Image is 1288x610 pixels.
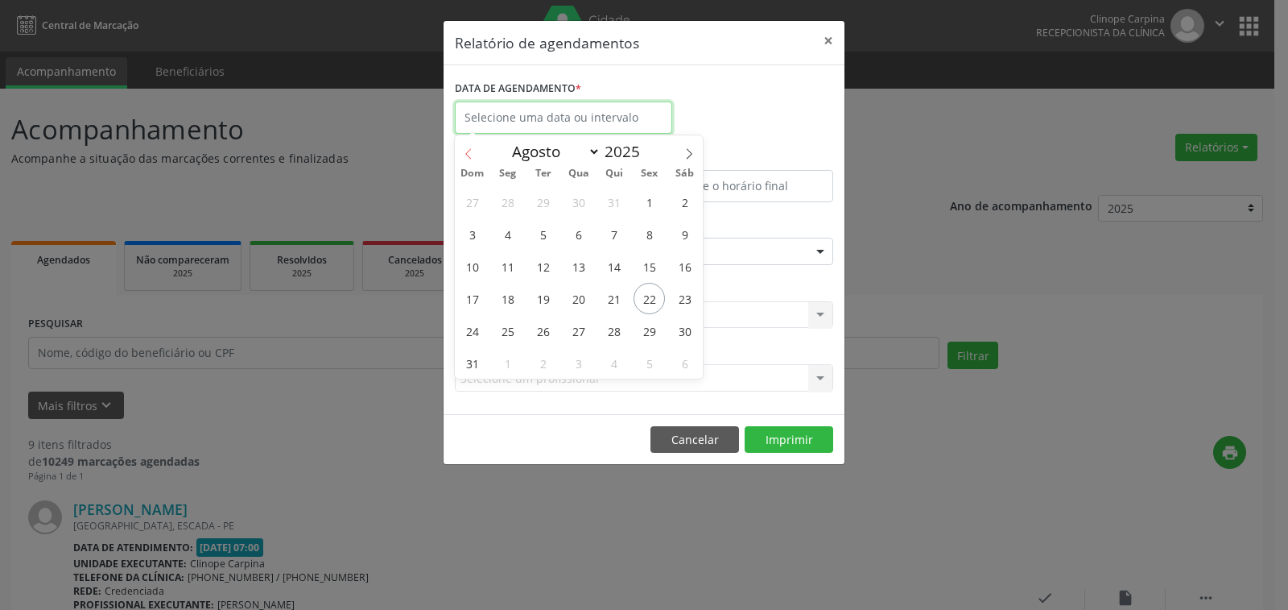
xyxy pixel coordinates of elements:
[601,141,654,162] input: Year
[527,315,559,346] span: Agosto 26, 2025
[669,283,700,314] span: Agosto 23, 2025
[455,102,672,134] input: Selecione uma data ou intervalo
[598,347,630,379] span: Setembro 4, 2025
[492,251,523,282] span: Agosto 11, 2025
[527,251,559,282] span: Agosto 12, 2025
[504,140,601,163] select: Month
[669,218,700,250] span: Agosto 9, 2025
[634,347,665,379] span: Setembro 5, 2025
[563,186,594,218] span: Julho 30, 2025
[597,168,632,179] span: Qui
[456,186,488,218] span: Julho 27, 2025
[490,168,526,179] span: Seg
[812,21,844,60] button: Close
[598,283,630,314] span: Agosto 21, 2025
[455,32,639,53] h5: Relatório de agendamentos
[527,347,559,379] span: Setembro 2, 2025
[598,251,630,282] span: Agosto 14, 2025
[456,347,488,379] span: Agosto 31, 2025
[526,168,561,179] span: Ter
[667,168,703,179] span: Sáb
[563,218,594,250] span: Agosto 6, 2025
[634,283,665,314] span: Agosto 22, 2025
[634,315,665,346] span: Agosto 29, 2025
[527,218,559,250] span: Agosto 5, 2025
[648,170,833,202] input: Selecione o horário final
[632,168,667,179] span: Sex
[634,251,665,282] span: Agosto 15, 2025
[492,283,523,314] span: Agosto 18, 2025
[456,315,488,346] span: Agosto 24, 2025
[669,315,700,346] span: Agosto 30, 2025
[456,218,488,250] span: Agosto 3, 2025
[669,347,700,379] span: Setembro 6, 2025
[650,426,739,454] button: Cancelar
[648,145,833,170] label: ATÉ
[455,168,490,179] span: Dom
[561,168,597,179] span: Qua
[563,315,594,346] span: Agosto 27, 2025
[492,347,523,379] span: Setembro 1, 2025
[456,283,488,314] span: Agosto 17, 2025
[527,283,559,314] span: Agosto 19, 2025
[598,186,630,218] span: Julho 31, 2025
[634,186,665,218] span: Agosto 1, 2025
[598,315,630,346] span: Agosto 28, 2025
[598,218,630,250] span: Agosto 7, 2025
[492,315,523,346] span: Agosto 25, 2025
[669,251,700,282] span: Agosto 16, 2025
[563,251,594,282] span: Agosto 13, 2025
[492,218,523,250] span: Agosto 4, 2025
[563,347,594,379] span: Setembro 3, 2025
[634,218,665,250] span: Agosto 8, 2025
[455,77,581,102] label: DATA DE AGENDAMENTO
[527,186,559,218] span: Julho 29, 2025
[745,426,833,454] button: Imprimir
[492,186,523,218] span: Julho 28, 2025
[669,186,700,218] span: Agosto 2, 2025
[456,251,488,282] span: Agosto 10, 2025
[563,283,594,314] span: Agosto 20, 2025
